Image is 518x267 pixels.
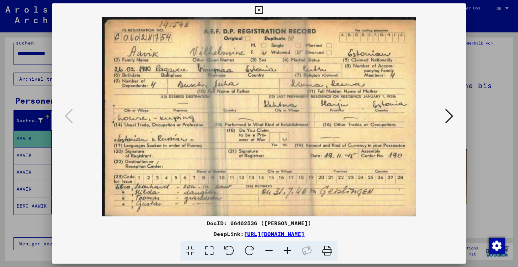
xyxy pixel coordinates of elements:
div: Zustimmung ändern [488,237,505,253]
div: DocID: 66462536 ([PERSON_NAME]) [52,219,466,227]
img: Zustimmung ändern [489,238,505,254]
div: DeepLink: [52,230,466,238]
img: 001.jpg [75,17,443,216]
a: [URL][DOMAIN_NAME] [244,231,305,237]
